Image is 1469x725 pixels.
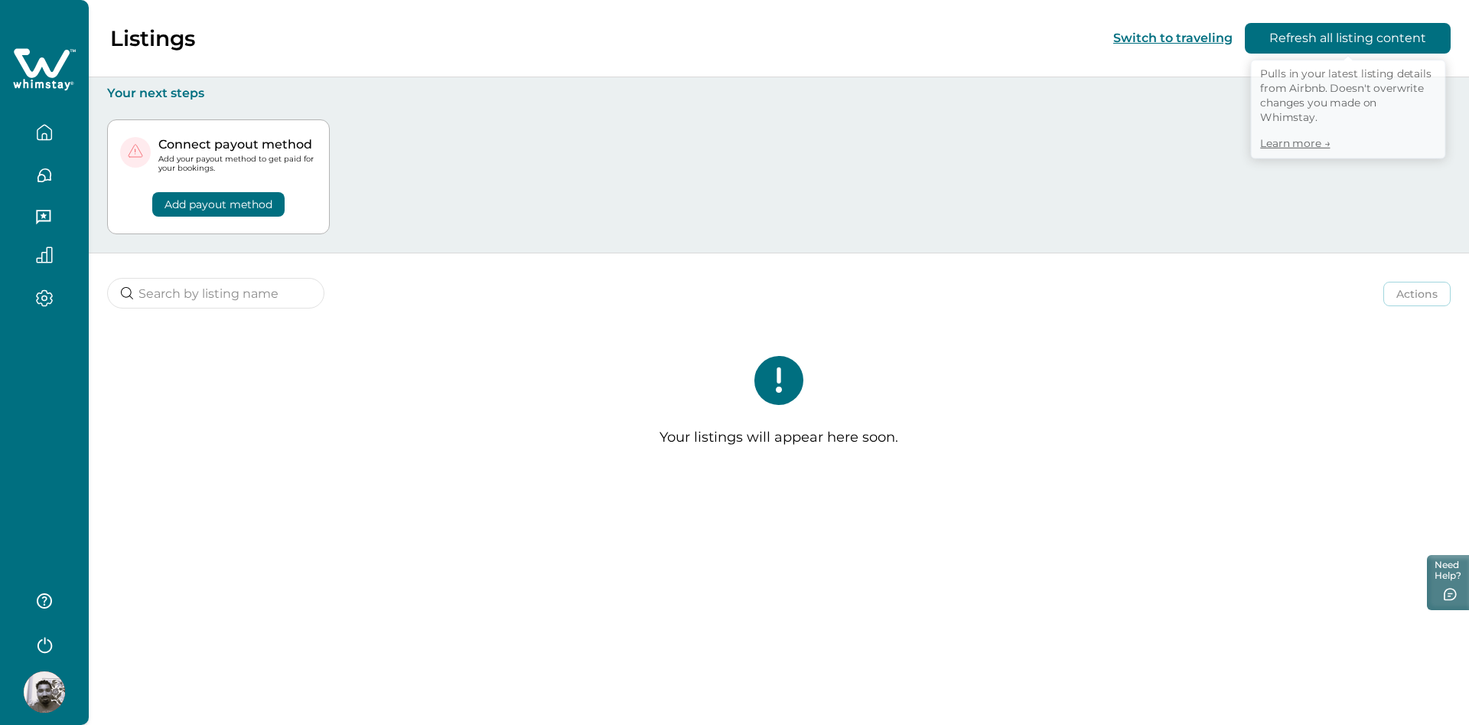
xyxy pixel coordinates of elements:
p: Your next steps [107,86,1451,101]
img: Whimstay Host [24,671,65,713]
button: Switch to traveling [1113,31,1233,45]
p: Your listings will appear here soon. [660,429,898,446]
p: Connect payout method [158,137,317,152]
input: Search by listing name [107,278,324,309]
p: Pulls in your latest listing details from Airbnb. Doesn't overwrite changes you made on Whimstay. [1260,67,1436,126]
button: Add payout method [152,192,285,217]
button: Refresh all listing content [1245,23,1451,54]
a: Learn more → [1260,136,1330,150]
p: Add your payout method to get paid for your bookings. [158,155,317,173]
p: Listings [110,25,195,51]
button: Actions [1383,282,1451,306]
